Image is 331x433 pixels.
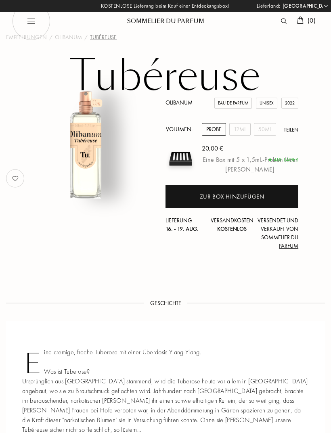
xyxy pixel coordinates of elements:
span: Sommelier du Parfum [261,234,298,249]
div: 2022 [281,98,298,109]
div: 20,00 € [202,144,298,153]
div: Eine Box mit 5 x 1,5mL-Proben Ihrer [PERSON_NAME] [202,155,298,174]
div: Auf Lager [269,156,298,164]
span: Kostenlos [217,225,247,232]
img: sample box [165,144,196,174]
span: ( 0 ) [308,16,316,25]
div: Tubéreuse [90,33,117,42]
div: Lieferung [165,216,210,233]
img: burger_black.png [12,2,50,40]
img: no_like_p.png [7,170,23,186]
div: Sommelier du Parfum [117,17,214,25]
div: / [49,33,52,42]
div: Volumen: [165,123,197,136]
span: Lieferland: [257,2,281,10]
div: Versendet und verkauft von [254,216,298,250]
img: search_icn.svg [281,18,287,24]
div: Teilen [284,126,298,134]
div: 12mL [229,123,251,136]
div: Zur Box hinzufügen [200,192,264,201]
a: Empfehlungen [6,33,47,42]
div: / [84,33,88,42]
span: 16. - 19. Aug. [165,225,199,232]
a: Olibanum [55,33,82,42]
div: Unisex [256,98,277,109]
div: Eau de Parfum [214,98,252,109]
img: Tubéreuse Olibanum [31,90,140,199]
img: cart.svg [297,17,304,24]
div: 50mL [254,123,276,136]
div: Probe [202,123,226,136]
div: Versandkosten [210,216,254,233]
a: Olibanum [165,99,193,106]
